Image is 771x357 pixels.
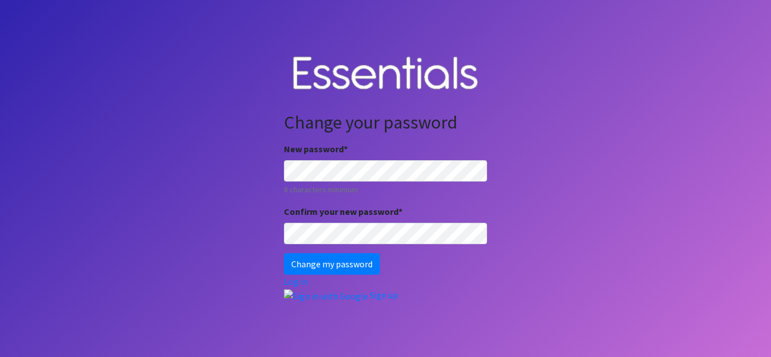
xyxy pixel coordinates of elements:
a: Sign up [370,289,398,301]
img: Human Essentials [284,45,487,103]
a: Log in [284,276,308,287]
label: New password [284,142,348,156]
abbr: required [344,143,348,155]
small: 8 characters minimum [284,184,487,196]
input: Change my password [284,253,380,275]
abbr: required [398,206,402,217]
label: Confirm your new password [284,205,402,218]
h2: Change your password [284,112,487,133]
img: Sign in with Google [284,289,368,303]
